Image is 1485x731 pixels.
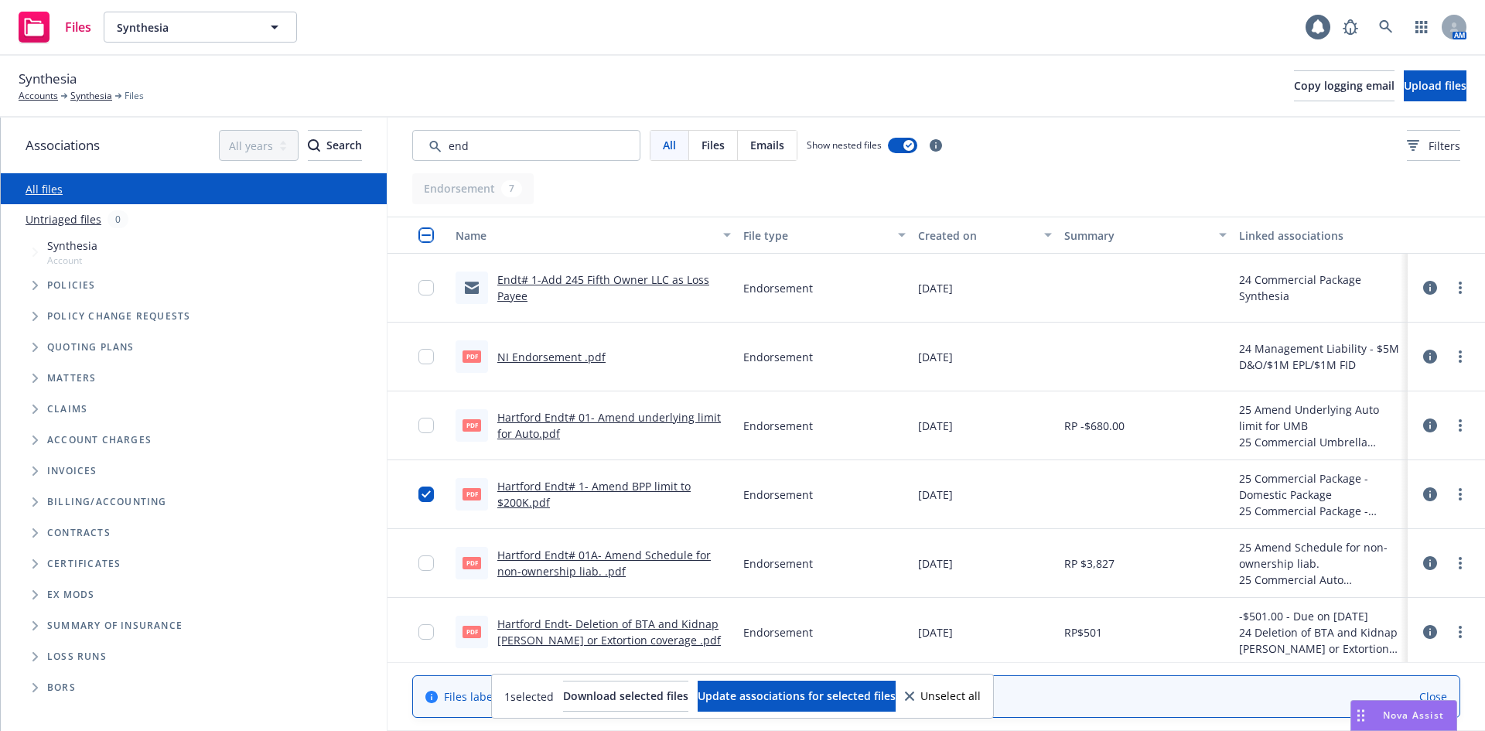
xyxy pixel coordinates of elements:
[743,555,813,572] span: Endorsement
[497,548,711,579] a: Hartford Endt# 01A- Amend Schedule for non-ownership liab. .pdf
[70,89,112,103] a: Synthesia
[456,227,714,244] div: Name
[920,691,981,702] span: Unselect all
[1351,701,1371,730] div: Drag to move
[563,681,688,712] button: Download selected files
[663,137,676,153] span: All
[418,280,434,295] input: Toggle Row Selected
[497,350,606,364] a: NI Endorsement .pdf
[1419,688,1447,705] a: Close
[47,683,76,692] span: BORs
[418,624,434,640] input: Toggle Row Selected
[1294,78,1395,93] span: Copy logging email
[497,410,721,441] a: Hartford Endt# 01- Amend underlying limit for Auto.pdf
[1,234,387,487] div: Tree Example
[1407,138,1460,154] span: Filters
[47,652,107,661] span: Loss Runs
[1404,70,1466,101] button: Upload files
[1239,503,1401,519] div: 25 Commercial Package - Domestic Package
[308,139,320,152] svg: Search
[308,130,362,161] button: SearchSearch
[463,419,481,431] span: pdf
[412,130,640,161] input: Search by keyword...
[1383,709,1444,722] span: Nova Assist
[463,350,481,362] span: pdf
[308,131,362,160] div: Search
[1064,624,1102,640] span: RP$501
[47,528,111,538] span: Contracts
[918,349,953,365] span: [DATE]
[1239,608,1401,624] div: -$501.00 - Due on [DATE]
[1058,217,1233,254] button: Summary
[47,497,167,507] span: Billing/Accounting
[65,21,91,33] span: Files
[117,19,251,36] span: Synthesia
[1451,416,1470,435] a: more
[1451,554,1470,572] a: more
[750,137,784,153] span: Emails
[743,349,813,365] span: Endorsement
[1239,434,1401,450] div: 25 Commercial Umbrella
[918,280,953,296] span: [DATE]
[418,555,434,571] input: Toggle Row Selected
[743,487,813,503] span: Endorsement
[19,69,77,89] span: Synthesia
[47,436,152,445] span: Account charges
[1451,485,1470,504] a: more
[698,681,896,712] button: Update associations for selected files
[463,557,481,569] span: pdf
[743,624,813,640] span: Endorsement
[1064,418,1125,434] span: RP -$680.00
[47,466,97,476] span: Invoices
[905,681,981,712] button: Unselect all
[47,374,96,383] span: Matters
[1233,217,1408,254] button: Linked associations
[1239,401,1401,434] div: 25 Amend Underlying Auto limit for UMB
[444,688,769,705] span: Files labeled as "Auto ID card" are hidden.
[449,217,737,254] button: Name
[47,237,97,254] span: Synthesia
[702,137,725,153] span: Files
[1,487,387,703] div: Folder Tree Example
[1239,227,1401,244] div: Linked associations
[1451,347,1470,366] a: more
[1371,12,1401,43] a: Search
[743,418,813,434] span: Endorsement
[463,626,481,637] span: pdf
[1239,340,1401,373] div: 24 Management Liability - $5M D&O/$1M EPL/$1M FID
[418,487,434,502] input: Toggle Row Selected
[108,210,128,228] div: 0
[1239,288,1361,304] div: Synthesia
[1239,272,1361,288] div: 24 Commercial Package
[47,405,87,414] span: Claims
[918,487,953,503] span: [DATE]
[698,688,896,703] span: Update associations for selected files
[912,217,1057,254] button: Created on
[26,211,101,227] a: Untriaged files
[1239,539,1401,572] div: 25 Amend Schedule for non-ownership liab.
[47,281,96,290] span: Policies
[26,182,63,196] a: All files
[497,272,709,303] a: Endt# 1-Add 245 Fifth Owner LLC as Loss Payee
[19,89,58,103] a: Accounts
[1407,130,1460,161] button: Filters
[1429,138,1460,154] span: Filters
[1335,12,1366,43] a: Report a Bug
[12,5,97,49] a: Files
[497,479,691,510] a: Hartford Endt# 1- Amend BPP limit to $200K.pdf
[104,12,297,43] button: Synthesia
[918,555,953,572] span: [DATE]
[26,135,100,155] span: Associations
[1294,70,1395,101] button: Copy logging email
[1064,227,1210,244] div: Summary
[1404,78,1466,93] span: Upload files
[737,217,912,254] button: File type
[743,227,889,244] div: File type
[1239,470,1401,503] div: 25 Commercial Package - Domestic Package
[918,227,1034,244] div: Created on
[47,312,190,321] span: Policy change requests
[918,418,953,434] span: [DATE]
[418,227,434,243] input: Select all
[1064,555,1115,572] span: RP $3,827
[743,280,813,296] span: Endorsement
